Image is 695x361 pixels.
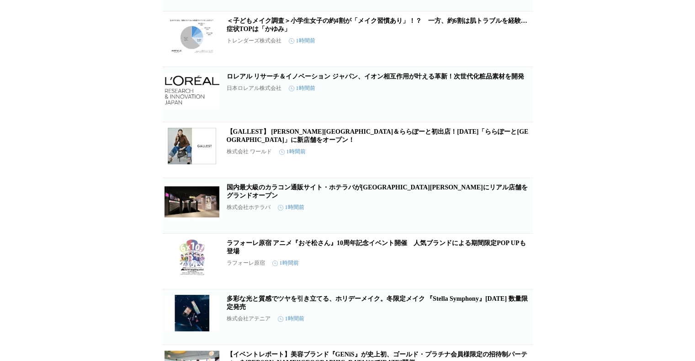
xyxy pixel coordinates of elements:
[227,37,281,45] p: トレンダーズ株式会社
[164,17,219,53] img: ＜子どもメイク調査＞小学生女子の約4割が「メイク習慣あり」！？ 一方、約6割は肌トラブルを経験…症状TOPは「かゆみ」
[164,128,219,164] img: 【GALLEST】 千葉県＆ららぽーと初出店！10月31日（金）「ららぽーとTOKYO-BAY」に新店舗をオープン！
[279,148,306,156] time: 1時間前
[227,315,271,323] p: 株式会社アテニア
[227,73,524,80] a: ロレアル リサーチ＆イノベーション ジャパン、イオン相互作用が叶える革新！次世代化粧品素材を開発
[227,184,528,199] a: 国内最大級のカラコン通販サイト・ホテラバが[GEOGRAPHIC_DATA][PERSON_NAME]にリアル店舗をグランドオープン
[227,295,528,310] a: 多彩な光と質感でツヤを引き立てる、ホリデーメイク。冬限定メイク 『Stella Symphony』[DATE] 数量限定発売
[278,315,304,323] time: 1時間前
[164,73,219,109] img: ロレアル リサーチ＆イノベーション ジャパン、イオン相互作用が叶える革新！次世代化粧品素材を開発
[227,259,265,267] p: ラフォーレ原宿
[227,240,526,255] a: ラフォーレ原宿 アニメ『おそ松さん』10周年記念イベント開催 人気ブランドによる期間限定POP UPも登場
[164,239,219,276] img: ラフォーレ原宿 アニメ『おそ松さん』10周年記念イベント開催 人気ブランドによる期間限定POP UPも登場
[272,259,299,267] time: 1時間前
[227,84,281,92] p: 日本ロレアル株式会社
[227,148,272,156] p: 株式会社 ワールド
[227,17,527,32] a: ＜子どもメイク調査＞小学生女子の約4割が「メイク習慣あり」！？ 一方、約6割は肌トラブルを経験…症状TOPは「かゆみ」
[227,204,271,211] p: 株式会社ホテラバ
[164,183,219,220] img: 国内最大級のカラコン通販サイト・ホテラバがSHIBUYA109渋谷店にリアル店舗をグランドオープン
[289,37,315,45] time: 1時間前
[278,204,304,211] time: 1時間前
[164,295,219,331] img: 多彩な光と質感でツヤを引き立てる、ホリデーメイク。冬限定メイク 『Stella Symphony』2025年11月17日（月） 数量限定発売
[289,84,315,92] time: 1時間前
[227,128,529,143] a: 【GALLEST】 [PERSON_NAME][GEOGRAPHIC_DATA]＆ららぽーと初出店！[DATE]「ららぽーと[GEOGRAPHIC_DATA]」に新店舗をオープン！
